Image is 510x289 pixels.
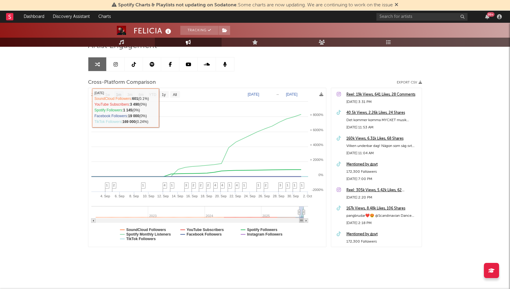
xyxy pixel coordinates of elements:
a: 160k Views, 6.31k Likes, 68 Shares [346,135,419,142]
span: 4 [214,183,216,187]
text: Zoom [91,93,101,97]
text: All [173,93,177,97]
span: 1 [171,183,173,187]
div: Det kommer komma MYCKET musik framöver😘 (som passar alla)♥️🌹 tack för all fin respons, [PERSON_NA... [346,117,419,124]
span: 1 [229,183,230,187]
text: 14. Sep [172,194,183,198]
div: [DATE] 2:18 PM [346,219,419,227]
span: 1 [106,183,108,187]
a: Dashboard [19,11,49,23]
text: 1w [105,93,110,97]
span: 4 [164,183,165,187]
text: 6m [139,93,144,97]
text: 22. Sep [229,194,241,198]
text: YTD [149,93,156,97]
div: 172,300 Followers [346,238,419,245]
text: 26. Sep [258,194,270,198]
text: 20. Sep [215,194,226,198]
span: 1 [294,183,295,187]
span: Cross-Platform Comparison [88,79,156,86]
div: 172,300 Followers [346,168,419,175]
span: 4 [236,183,238,187]
span: 1 [257,183,259,187]
button: Export CSV [397,81,422,84]
span: Spotify Charts & Playlists not updating on Sodatone [118,3,236,8]
span: 1 [142,183,144,187]
text: YouTube Subscribers [187,228,224,232]
text: 4. Sep [100,194,110,198]
a: Discovery Assistant [49,11,94,23]
span: 2 [113,183,115,187]
span: 4 [221,183,223,187]
text: [DATE] [248,92,259,97]
a: 40.5k Views, 2.26k Likes, 24 Shares [346,109,419,117]
div: FELICIA [134,26,173,36]
div: [DATE] 11:53 AM [346,124,419,131]
a: Mentioned by @svt [346,231,419,238]
text: 18. Sep [201,194,212,198]
text: [DATE] [286,92,297,97]
div: [DATE] 11:04 AM [346,150,419,157]
a: Charts [94,11,115,23]
text: 24. Sep [244,194,256,198]
text: SoundCloud Followers [126,228,166,232]
text: TikTok Followers [126,237,156,241]
text: 12. Sep [157,194,169,198]
text: + 6000% [310,128,323,132]
text: 28. Sep [273,194,284,198]
text: + 8000% [310,113,323,117]
text: + 2000% [310,158,323,161]
div: pangbrudar❤️😍 @Scandinavian Dance Collective 🌹 Dc: @[PERSON_NAME].[PERSON_NAME] #newmusic #dance ... [346,212,419,219]
div: [DATE] 3:31 PM [346,98,419,106]
span: 2 [265,183,267,187]
text: 1m [116,93,121,97]
input: Search for artists [376,13,467,21]
a: Reel: 19k Views, 641 Likes, 28 Comments [346,91,419,98]
span: 3 [185,183,187,187]
div: Vilken underbar dag! Någon som såg svt morgonstudio i [PERSON_NAME]?♥️🌹 #newmusic #dance #blackwi... [346,142,419,150]
text: 10. Sep [143,194,154,198]
text: -2000% [312,188,323,192]
span: 3 [279,183,281,187]
text: Spotify Monthly Listeners [126,232,171,236]
a: 167k Views, 8.48k Likes, 106 Shares [346,205,419,212]
a: Mentioned by @svt [346,161,419,168]
span: 2 [192,183,194,187]
text: + 4000% [310,143,323,147]
text: Spotify Followers [247,228,277,232]
text: → [276,92,279,97]
text: 16. Sep [186,194,198,198]
text: Facebook Followers [187,232,222,236]
div: [DATE] 7:00 PM [346,245,419,253]
text: Instagram Followers [247,232,283,236]
div: [DATE] 7:00 PM [346,175,419,183]
span: Dismiss [395,3,398,8]
div: 99 + [487,12,495,17]
span: 2 [200,183,202,187]
text: 1y [162,93,166,97]
text: 8. Sep [129,194,139,198]
span: 1 [287,183,288,187]
text: 30. Sep [287,194,299,198]
a: Reel: 305k Views, 5.42k Likes, 62 Comments [346,187,419,194]
text: 0% [318,173,323,177]
text: 6. Sep [115,194,124,198]
span: : Some charts are now updating. We are continuing to work on the issue [118,3,393,8]
div: [DATE] 2:20 PM [346,194,419,201]
button: 99+ [485,14,489,19]
span: Artist Engagement [88,42,157,49]
text: 2. Oct [303,194,312,198]
span: 2 [207,183,209,187]
button: Tracking [180,26,218,35]
span: 1 [243,183,245,187]
text: 3m [127,93,133,97]
span: 1 [301,183,303,187]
